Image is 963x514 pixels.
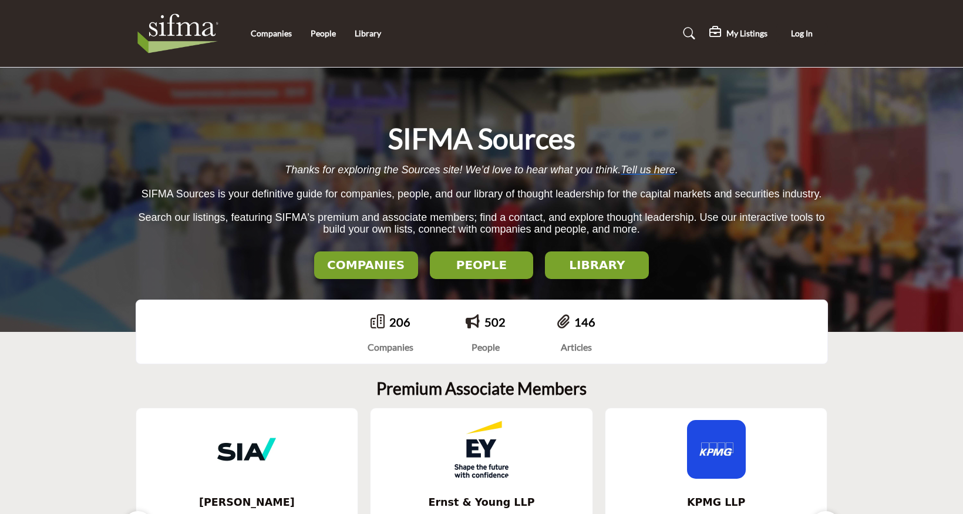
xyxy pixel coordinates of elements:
[311,28,336,38] a: People
[138,211,824,236] span: Search our listings, featuring SIFMA's premium and associate members; find a contact, and explore...
[726,28,767,39] h5: My Listings
[687,420,746,479] img: KPMG LLP
[136,10,227,57] img: Site Logo
[388,120,575,157] h1: SIFMA Sources
[791,28,813,38] span: Log In
[484,315,506,329] a: 502
[355,28,381,38] a: Library
[621,164,675,176] a: Tell us here
[376,379,587,399] h2: Premium Associate Members
[545,251,649,279] button: LIBRARY
[433,258,530,272] h2: PEOPLE
[388,495,575,510] span: Ernst & Young LLP
[314,251,418,279] button: COMPANIES
[430,251,534,279] button: PEOPLE
[318,258,415,272] h2: COMPANIES
[574,315,595,329] a: 146
[142,188,821,200] span: SIFMA Sources is your definitive guide for companies, people, and our library of thought leadersh...
[672,24,703,43] a: Search
[557,340,595,354] div: Articles
[217,420,276,479] img: Sia
[776,23,828,45] button: Log In
[251,28,292,38] a: Companies
[466,340,506,354] div: People
[709,26,767,41] div: My Listings
[368,340,413,354] div: Companies
[389,315,410,329] a: 206
[548,258,645,272] h2: LIBRARY
[623,495,810,510] span: KPMG LLP
[452,420,511,479] img: Ernst & Young LLP
[154,495,341,510] span: [PERSON_NAME]
[285,164,678,176] span: Thanks for exploring the Sources site! We’d love to hear what you think. .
